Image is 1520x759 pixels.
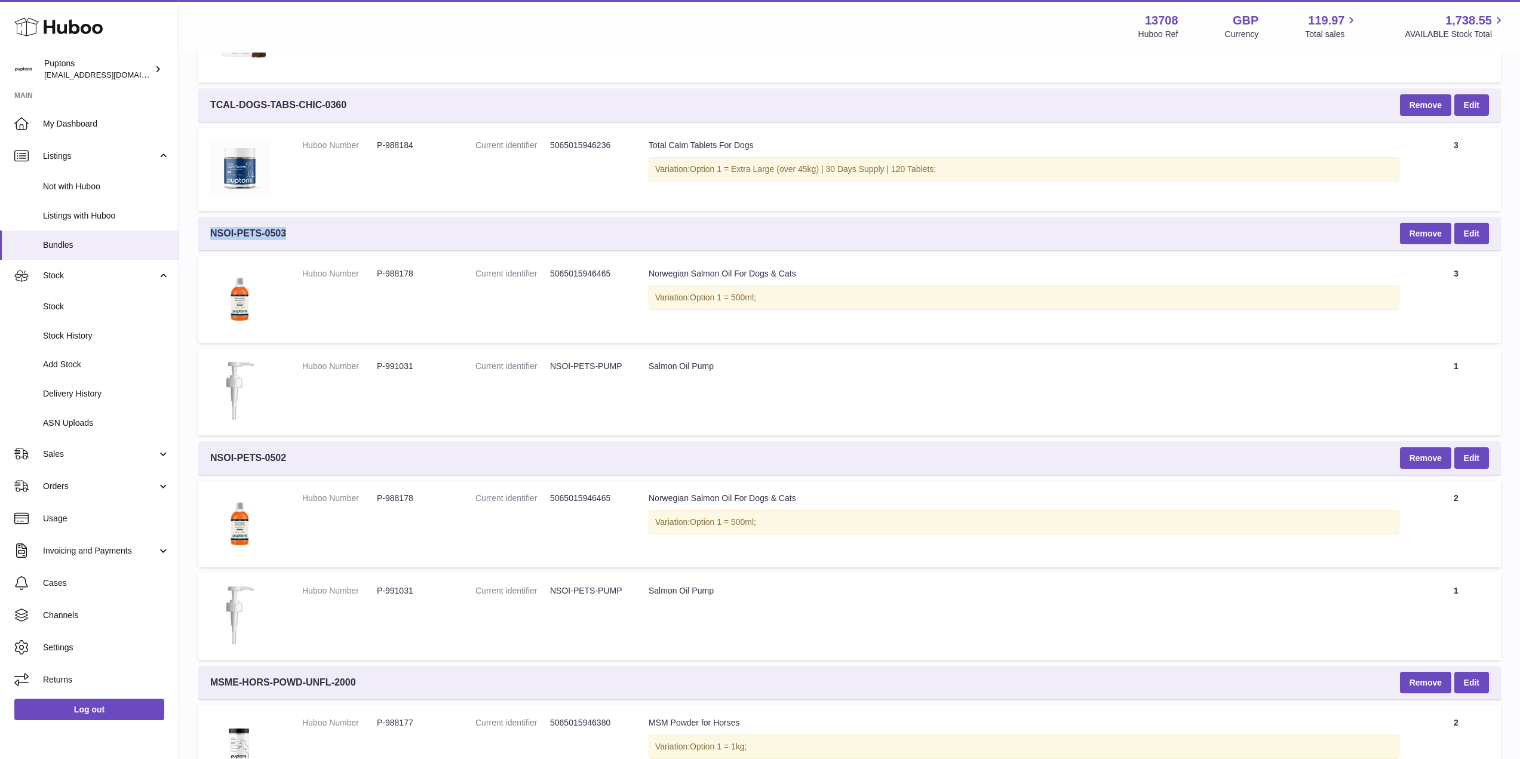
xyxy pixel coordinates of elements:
dd: P-988178 [377,268,452,279]
a: Log out [14,699,164,720]
dd: P-991031 [377,361,452,372]
dd: P-988184 [377,140,452,151]
dt: Huboo Number [302,493,377,504]
span: AVAILABLE Stock Total [1405,29,1506,40]
div: Salmon Oil Pump [649,361,1399,372]
span: Listings with Huboo [43,210,170,222]
span: Option 1 = 1kg; [690,742,747,751]
span: Bundles [43,239,170,251]
span: Option 1 = 500ml; [690,293,756,302]
span: Channels [43,610,170,621]
strong: GBP [1233,13,1258,29]
dt: Huboo Number [302,361,377,372]
dd: P-988178 [377,493,452,504]
div: Norwegian Salmon Oil For Dogs & Cats [649,493,1399,504]
span: Usage [43,513,170,524]
span: Sales [43,448,157,460]
dd: 5065015946465 [550,493,625,504]
span: TCAL-DOGS-TABS-CHIC-0360 [210,99,346,112]
button: Remove [1400,672,1451,693]
button: Remove [1400,447,1451,469]
span: Stock History [43,330,170,342]
div: MSM Powder for Horses [649,717,1399,729]
a: 119.97 Total sales [1305,13,1358,40]
span: 119.97 [1308,13,1344,29]
dd: NSOI-PETS-PUMP [550,361,625,372]
span: ASN Uploads [43,417,170,429]
div: Total Calm Tablets For Dogs [649,140,1399,151]
a: Edit [1454,223,1489,244]
dt: Current identifier [475,717,550,729]
dt: Current identifier [475,585,550,597]
dd: P-988177 [377,717,452,729]
td: 3 [1411,256,1501,343]
span: MSME-HORS-POWD-UNFL-2000 [210,676,356,689]
span: 1,738.55 [1445,13,1492,29]
span: Option 1 = 500ml; [690,517,756,527]
span: Total sales [1305,29,1358,40]
span: Settings [43,642,170,653]
span: Invoicing and Payments [43,545,157,557]
strong: 13708 [1145,13,1178,29]
dt: Current identifier [475,268,550,279]
div: Variation: [649,157,1399,182]
span: Stock [43,301,170,312]
span: Option 1 = Extra Large (over 45kg) | 30 Days Supply | 120 Tablets; [690,164,936,174]
span: Listings [43,150,157,162]
span: Add Stock [43,359,170,370]
td: 1 [1411,349,1501,435]
div: Salmon Oil Pump [649,585,1399,597]
span: Delivery History [43,388,170,400]
dd: NSOI-PETS-PUMP [550,585,625,597]
a: 1,738.55 AVAILABLE Stock Total [1405,13,1506,40]
td: 3 [1411,128,1501,211]
img: Norwegian Salmon Oil For Dogs & Cats [210,268,270,328]
button: Remove [1400,94,1451,116]
dt: Current identifier [475,493,550,504]
span: [EMAIL_ADDRESS][DOMAIN_NAME] [44,70,176,79]
img: Salmon Oil Pump [210,585,270,645]
button: Remove [1400,223,1451,244]
span: Cases [43,577,170,589]
img: Salmon Oil Pump [210,361,270,420]
img: hello@puptons.com [14,60,32,78]
dd: 5065015946380 [550,717,625,729]
dd: 5065015946465 [550,268,625,279]
span: NSOI-PETS-0503 [210,227,286,240]
dt: Current identifier [475,140,550,151]
dt: Huboo Number [302,585,377,597]
span: NSOI-PETS-0502 [210,451,286,465]
td: 2 [1411,481,1501,567]
dt: Current identifier [475,361,550,372]
div: Norwegian Salmon Oil For Dogs & Cats [649,268,1399,279]
dd: P-991031 [377,585,452,597]
td: 1 [1411,573,1501,660]
dt: Huboo Number [302,717,377,729]
div: Huboo Ref [1138,29,1178,40]
span: Stock [43,270,157,281]
div: Variation: [649,510,1399,534]
div: Currency [1225,29,1259,40]
dt: Huboo Number [302,268,377,279]
a: Edit [1454,94,1489,116]
span: Not with Huboo [43,181,170,192]
div: Puptons [44,58,152,81]
div: Variation: [649,285,1399,310]
dd: 5065015946236 [550,140,625,151]
span: Orders [43,481,157,492]
a: Edit [1454,672,1489,693]
img: Total Calm Tablets For Dogs [210,140,270,196]
div: Variation: [649,735,1399,759]
dt: Huboo Number [302,140,377,151]
a: Edit [1454,447,1489,469]
img: Norwegian Salmon Oil For Dogs & Cats [210,493,270,552]
span: Returns [43,674,170,686]
span: My Dashboard [43,118,170,130]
